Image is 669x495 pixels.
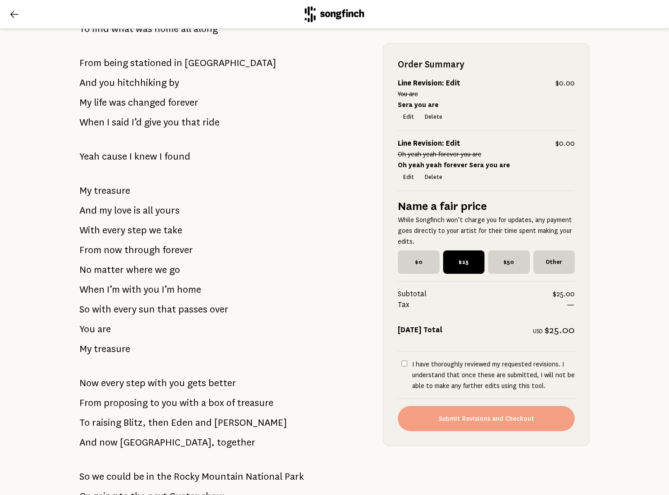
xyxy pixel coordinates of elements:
strong: Line Revision: Edit [398,79,460,87]
span: National [246,468,282,486]
span: I’m [162,281,175,299]
span: And [79,74,97,92]
span: And [79,201,97,219]
button: Delete [419,111,448,123]
span: $0.00 [555,138,575,149]
span: what [111,20,133,38]
span: Mountain [202,468,243,486]
span: that [157,300,176,318]
span: step [126,374,145,392]
span: Now [79,374,99,392]
span: was [136,20,152,38]
span: [GEOGRAPHIC_DATA], [120,433,215,451]
span: To [79,414,90,432]
span: Blitz, [123,414,146,432]
span: we [149,221,161,239]
span: was [109,94,126,111]
span: $25.00 [553,289,575,299]
span: every [114,300,136,318]
strong: Line Revision: Edit [398,139,460,147]
span: My [79,182,92,200]
span: yours [155,201,180,219]
input: I have thoroughly reviewed my requested revisions. I understand that once these are submitted, I ... [401,361,407,366]
span: Tax [398,299,567,310]
span: ride [202,113,220,131]
span: being [104,54,128,72]
button: Edit [398,171,419,183]
span: Yeah [79,147,100,165]
span: be [133,468,144,486]
span: every [101,374,124,392]
span: all [143,201,153,219]
span: And [79,433,97,451]
span: where [126,261,153,279]
span: hitchhiking [117,74,167,92]
span: now [99,433,118,451]
span: then [148,414,169,432]
button: Delete [419,171,448,183]
span: with [92,300,111,318]
span: better [208,374,236,392]
span: I’d [132,113,142,131]
span: now [104,241,122,259]
span: My [79,340,92,358]
span: home [154,20,179,38]
span: [PERSON_NAME] [214,414,287,432]
span: cause [102,147,127,165]
span: $50 [488,250,530,274]
span: found [164,147,190,165]
span: So [79,468,90,486]
span: love [114,201,132,219]
span: raising [92,414,121,432]
span: sun [139,300,155,318]
span: proposing [104,394,148,412]
span: take [163,221,182,239]
span: by [169,74,179,92]
span: I [129,147,132,165]
p: I have thoroughly reviewed my requested revisions. I understand that once these are submitted, I ... [412,359,575,391]
button: Edit [398,111,419,123]
span: in [174,54,182,72]
span: treasure [237,394,273,412]
span: that [181,113,200,131]
span: you [169,374,185,392]
span: with [148,374,167,392]
span: stationed [130,54,172,72]
span: forever [168,94,198,111]
span: So [79,300,90,318]
span: is [134,201,141,219]
span: all [181,20,191,38]
span: passes [178,300,207,318]
span: life [94,94,107,111]
span: When [79,113,105,131]
span: With [79,221,100,239]
span: Other [533,250,575,274]
s: Oh yeah yeah forever you are [398,151,481,158]
strong: Oh yeah yeah forever Sera you are [398,161,510,169]
span: said [112,113,129,131]
span: home [177,281,201,299]
span: could [106,468,131,486]
span: to [150,394,159,412]
span: When [79,281,105,299]
span: through [124,241,160,259]
span: forever [163,241,193,259]
span: step [128,221,147,239]
p: While Songfinch won’t charge you for updates, any payment goes directly to your artist for their ... [398,214,575,247]
span: — [567,299,575,310]
span: $25 [443,250,485,274]
h2: Order Summary [398,58,575,71]
span: in [146,468,154,486]
span: the [157,468,172,486]
span: you [163,113,179,131]
span: $25.00 [545,325,575,335]
span: and [195,414,212,432]
span: of [226,394,235,412]
span: gets [187,374,206,392]
span: we [92,468,104,486]
span: matter [94,261,124,279]
span: [GEOGRAPHIC_DATA] [185,54,276,72]
span: along [194,20,218,38]
span: changed [128,94,166,111]
span: USD [533,328,543,334]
